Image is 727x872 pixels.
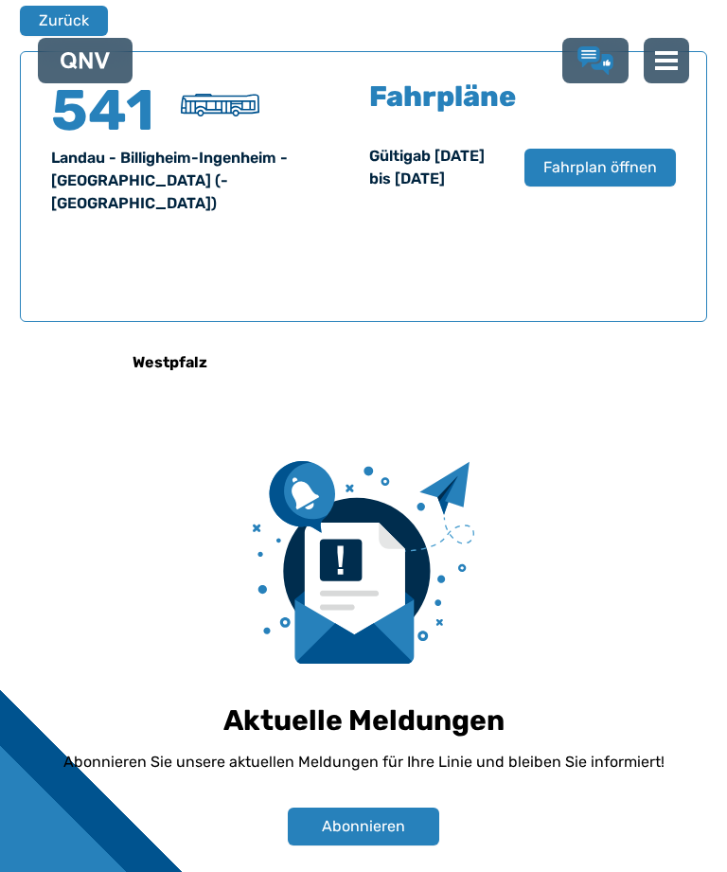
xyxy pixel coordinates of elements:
[223,703,505,738] h1: Aktuelle Meldungen
[51,82,165,139] h4: 541
[125,347,215,378] h6: Westpfalz
[61,52,110,69] img: QNV Logo
[51,147,358,215] div: Landau - Billigheim-Ingenheim - [GEOGRAPHIC_DATA] (- [GEOGRAPHIC_DATA])
[524,149,676,187] button: Fahrplan öffnen
[369,145,505,190] div: Gültig ab [DATE] bis [DATE]
[369,82,516,111] h5: Fahrpläne
[20,6,96,36] a: Zurück
[253,461,474,664] img: newsletter
[288,808,439,845] button: Abonnieren
[20,6,108,36] button: Zurück
[322,815,405,838] span: Abonnieren
[181,94,259,116] img: Überlandbus
[655,49,678,72] img: menu
[61,45,110,76] a: QNV Logo
[44,340,295,385] a: Westpfalz
[543,156,657,179] span: Fahrplan öffnen
[577,46,613,75] a: Lob & Kritik
[63,751,665,774] p: Abonnieren Sie unsere aktuellen Meldungen für Ihre Linie und bleiben Sie informiert!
